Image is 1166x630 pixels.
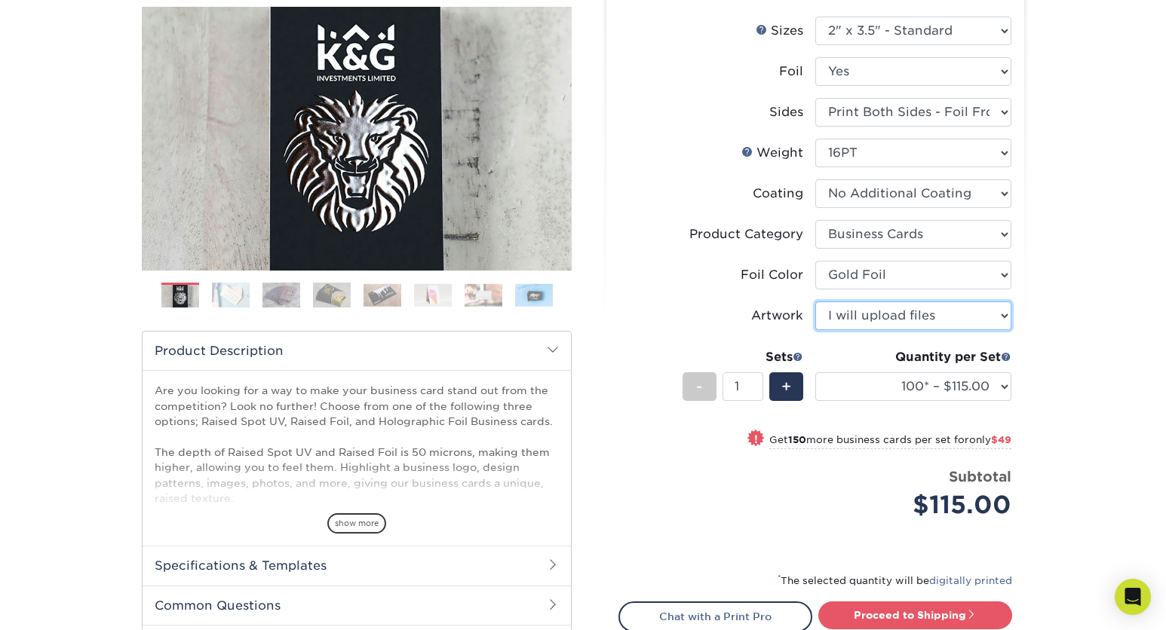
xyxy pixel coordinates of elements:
[741,266,803,284] div: Foil Color
[827,487,1011,523] div: $115.00
[143,546,571,585] h2: Specifications & Templates
[741,144,803,162] div: Weight
[781,375,791,398] span: +
[161,277,199,315] img: Business Cards 01
[779,63,803,81] div: Foil
[788,434,806,445] strong: 150
[949,468,1011,485] strong: Subtotal
[929,575,1012,586] a: digitally printed
[818,601,1012,628] a: Proceed to Shipping
[212,282,250,308] img: Business Cards 02
[414,283,452,307] img: Business Cards 06
[751,307,803,325] div: Artwork
[683,348,803,366] div: Sets
[143,332,571,370] h2: Product Description
[756,22,803,40] div: Sizes
[753,185,803,203] div: Coating
[778,575,1012,586] small: The selected quantity will be
[969,434,1011,445] span: only
[4,584,128,625] iframe: Google Customer Reviews
[991,434,1011,445] span: $49
[769,434,1011,449] small: Get more business cards per set for
[1115,579,1151,615] div: Open Intercom Messenger
[327,513,386,534] span: show more
[143,586,571,625] h2: Common Questions
[313,282,351,308] img: Business Cards 04
[769,103,803,121] div: Sides
[465,283,502,307] img: Business Cards 07
[262,282,300,308] img: Business Cards 03
[754,431,758,447] span: !
[364,283,401,307] img: Business Cards 05
[689,225,803,243] div: Product Category
[696,375,703,398] span: -
[515,283,553,307] img: Business Cards 08
[815,348,1011,366] div: Quantity per Set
